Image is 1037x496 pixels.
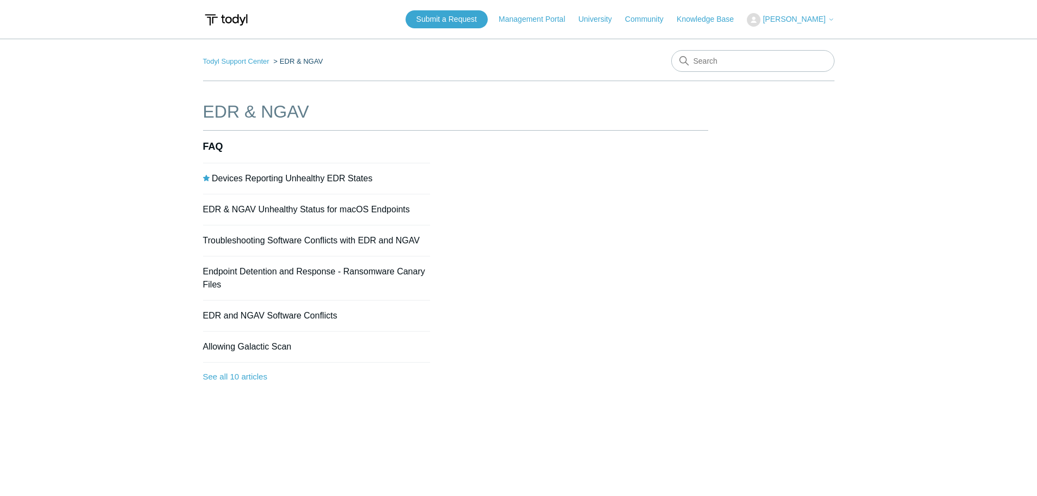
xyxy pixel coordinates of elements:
input: Search [671,50,834,72]
a: EDR & NGAV Unhealthy Status for macOS Endpoints [203,205,410,214]
li: EDR & NGAV [271,57,323,65]
span: [PERSON_NAME] [763,15,825,23]
a: EDR and NGAV Software Conflicts [203,311,338,320]
a: Todyl Support Center [203,57,269,65]
a: University [578,14,622,25]
a: Submit a Request [406,10,488,28]
a: Devices Reporting Unhealthy EDR States [212,174,372,183]
a: Community [625,14,674,25]
a: Knowledge Base [677,14,745,25]
button: [PERSON_NAME] [747,13,834,27]
a: Management Portal [499,14,576,25]
a: Troubleshooting Software Conflicts with EDR and NGAV [203,236,420,245]
a: See all 10 articles [203,363,431,391]
a: Allowing Galactic Scan [203,342,292,351]
li: Todyl Support Center [203,57,272,65]
h1: EDR & NGAV [203,99,708,125]
img: Todyl Support Center Help Center home page [203,10,249,30]
svg: Promoted article [203,175,210,181]
a: Endpoint Detention and Response - Ransomware Canary Files [203,267,425,289]
a: FAQ [203,141,223,152]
